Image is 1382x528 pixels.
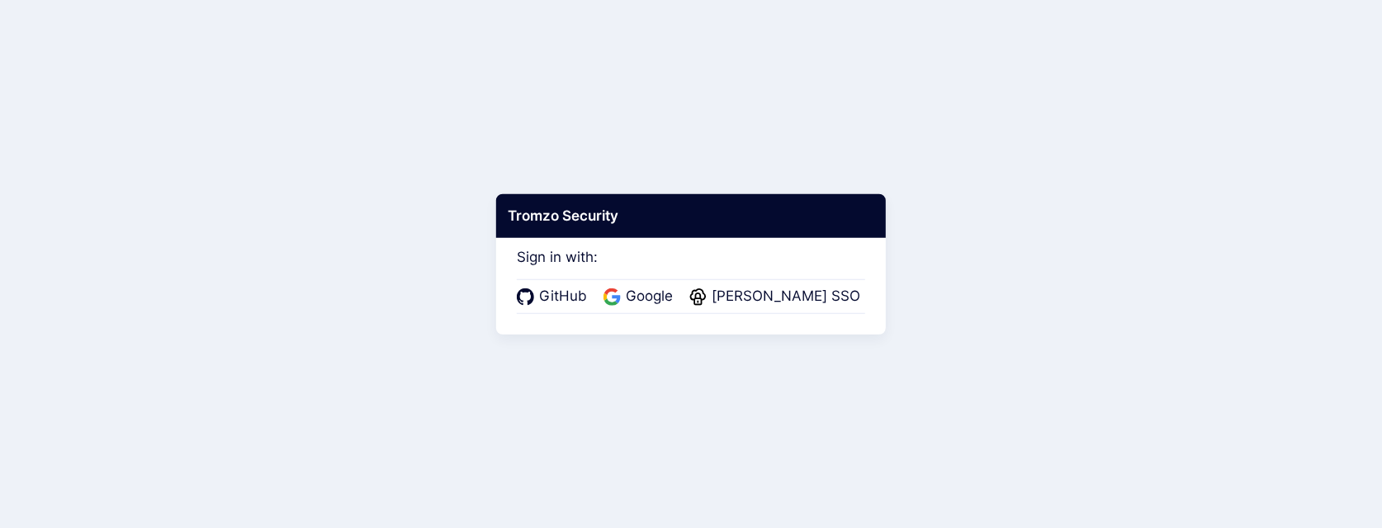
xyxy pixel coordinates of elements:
[707,286,865,307] span: [PERSON_NAME] SSO
[517,226,865,313] div: Sign in with:
[517,286,592,307] a: GitHub
[621,286,678,307] span: Google
[603,286,678,307] a: Google
[689,286,865,307] a: [PERSON_NAME] SSO
[534,286,592,307] span: GitHub
[496,193,886,238] div: Tromzo Security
